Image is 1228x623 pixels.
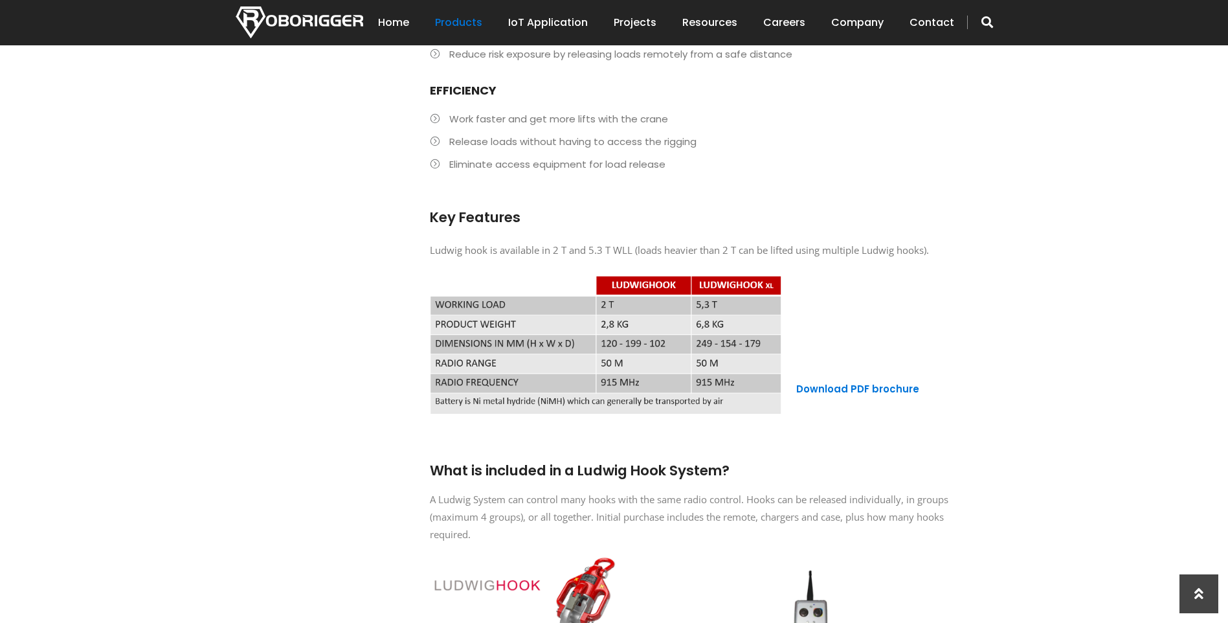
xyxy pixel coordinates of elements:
a: Contact [910,3,954,43]
span: Ludwig hook is available in 2 T and 5.3 T WLL (loads heavier than 2 T can be lifted using multipl... [430,244,929,256]
li: Reduce risk exposure by releasing loads remotely from a safe distance [430,45,974,63]
p: A Ludwig System can control many hooks with the same radio control. Hooks can be released individ... [430,491,974,543]
span: Key Features [430,207,520,227]
li: Eliminate access equipment for load release [430,155,974,173]
a: Download PDF brochure [796,382,919,396]
a: Resources [682,3,737,43]
a: Home [378,3,409,43]
li: Work faster and get more lifts with the crane [430,110,974,128]
a: IoT Application [508,3,588,43]
a: Careers [763,3,805,43]
a: Company [831,3,884,43]
li: Release loads without having to access the rigging [430,133,974,150]
img: Nortech [236,6,363,38]
a: Projects [614,3,656,43]
b: EFFICIENCY [430,82,497,98]
span: What is included in a Ludwig Hook System? [430,460,730,481]
a: Products [435,3,482,43]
